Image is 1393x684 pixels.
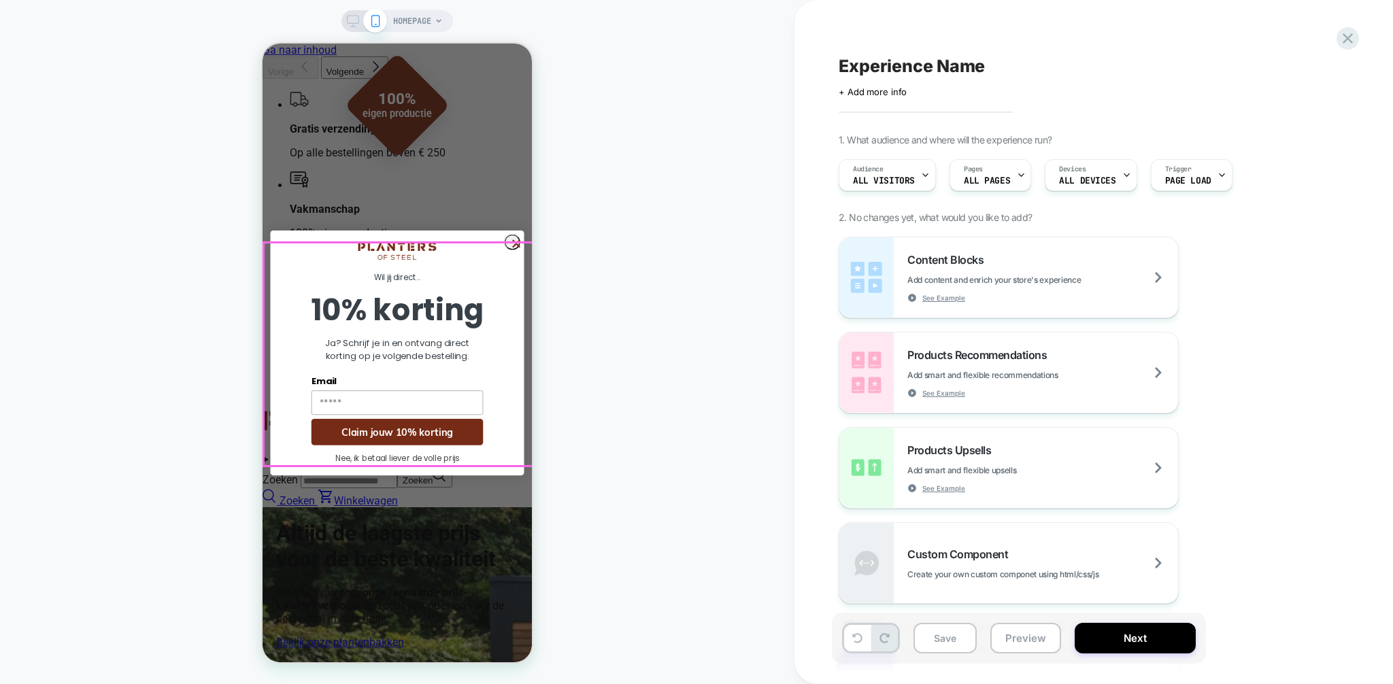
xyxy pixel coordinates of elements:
[839,211,1032,223] span: 2. No changes yet, what would you like to add?
[922,388,965,398] span: See Example
[839,604,1179,649] div: General
[964,165,983,174] span: Pages
[839,134,1052,146] span: 1. What audience and where will the experience run?
[990,623,1061,653] button: Preview
[907,370,1126,380] span: Add smart and flexible recommendations
[907,465,1084,475] span: Add smart and flexible upsells
[907,348,1054,362] span: Products Recommendations
[853,165,884,174] span: Audience
[839,56,985,76] span: Experience Name
[1059,165,1086,174] span: Devices
[922,483,965,493] span: See Example
[922,293,965,303] span: See Example
[1165,165,1192,174] span: Trigger
[1075,623,1196,653] button: Next
[1059,176,1115,186] span: ALL DEVICES
[393,10,431,32] span: HOMEPAGE
[907,569,1167,579] span: Create your own custom componet using html/css/js
[907,253,990,267] span: Content Blocks
[907,547,1015,561] span: Custom Component
[907,443,998,457] span: Products Upsells
[907,275,1149,285] span: Add content and enrich your store's experience
[853,176,915,186] span: All Visitors
[964,176,1010,186] span: ALL PAGES
[913,623,977,653] button: Save
[839,86,907,97] span: + Add more info
[1165,176,1211,186] span: Page Load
